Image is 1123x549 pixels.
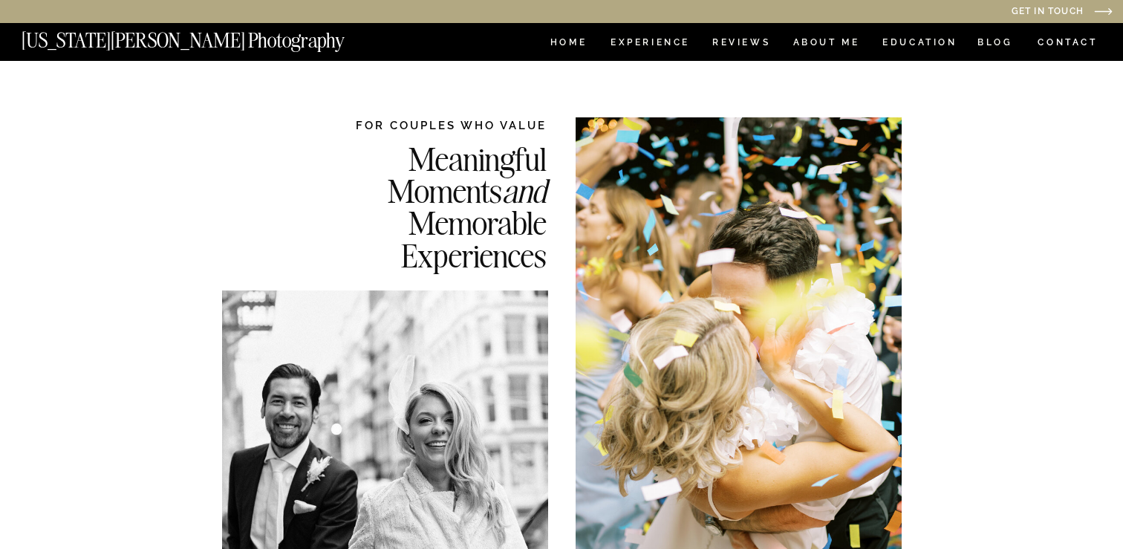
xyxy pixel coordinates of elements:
a: Experience [611,38,689,51]
a: BLOG [977,38,1013,51]
a: [US_STATE][PERSON_NAME] Photography [22,30,394,43]
a: REVIEWS [712,38,768,51]
a: EDUCATION [881,38,959,51]
a: CONTACT [1037,34,1098,51]
a: ABOUT ME [792,38,860,51]
i: and [502,170,547,211]
h2: Meaningful Moments Memorable Experiences [312,143,547,270]
h2: FOR COUPLES WHO VALUE [312,117,547,133]
a: Get in Touch [860,7,1084,18]
a: HOME [547,38,590,51]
